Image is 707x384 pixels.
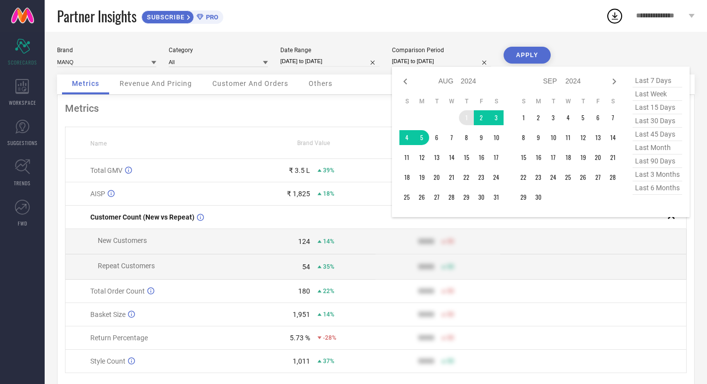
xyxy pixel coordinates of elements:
div: Brand [57,47,156,54]
div: Metrics [65,102,687,114]
span: Customer And Orders [212,79,288,87]
div: 9999 [418,287,434,295]
td: Mon Aug 12 2024 [414,150,429,165]
div: 9999 [418,237,434,245]
div: 54 [302,263,310,271]
td: Sat Aug 10 2024 [489,130,504,145]
th: Saturday [605,97,620,105]
td: Thu Aug 15 2024 [459,150,474,165]
th: Tuesday [546,97,561,105]
td: Thu Aug 22 2024 [459,170,474,185]
td: Mon Sep 16 2024 [531,150,546,165]
div: Date Range [280,47,380,54]
span: SUBSCRIBE [142,13,187,21]
input: Select date range [280,56,380,67]
td: Tue Aug 20 2024 [429,170,444,185]
span: last week [633,87,682,101]
td: Sun Aug 04 2024 [399,130,414,145]
div: 9999 [418,310,434,318]
span: SUGGESTIONS [7,139,38,147]
td: Mon Sep 30 2024 [531,190,546,205]
td: Fri Aug 02 2024 [474,110,489,125]
span: last 15 days [633,101,682,114]
td: Wed Aug 28 2024 [444,190,459,205]
div: 1,011 [293,357,310,365]
td: Wed Sep 18 2024 [561,150,576,165]
th: Wednesday [561,97,576,105]
td: Wed Sep 11 2024 [561,130,576,145]
td: Thu Sep 05 2024 [576,110,590,125]
th: Monday [531,97,546,105]
div: Category [169,47,268,54]
td: Mon Sep 23 2024 [531,170,546,185]
div: ₹ 3.5 L [289,166,310,174]
div: Open download list [606,7,624,25]
th: Tuesday [429,97,444,105]
td: Sun Sep 29 2024 [516,190,531,205]
td: Thu Sep 19 2024 [576,150,590,165]
span: -28% [323,334,336,341]
td: Sun Aug 25 2024 [399,190,414,205]
td: Fri Sep 20 2024 [590,150,605,165]
span: FWD [18,220,27,227]
td: Tue Sep 03 2024 [546,110,561,125]
td: Sat Aug 31 2024 [489,190,504,205]
div: 1,951 [293,310,310,318]
td: Sat Aug 17 2024 [489,150,504,165]
span: last 45 days [633,128,682,141]
div: 9999 [418,263,434,271]
span: 50 [447,288,454,295]
span: 14% [323,311,334,318]
span: Revenue And Pricing [120,79,192,87]
td: Thu Aug 01 2024 [459,110,474,125]
th: Friday [590,97,605,105]
span: SCORECARDS [8,59,37,66]
span: Metrics [72,79,99,87]
input: Select comparison period [392,56,491,67]
td: Fri Sep 27 2024 [590,170,605,185]
div: 124 [298,237,310,245]
td: Tue Sep 24 2024 [546,170,561,185]
td: Sat Sep 14 2024 [605,130,620,145]
span: 50 [447,358,454,365]
span: Customer Count (New vs Repeat) [90,213,194,221]
span: Total GMV [90,166,123,174]
span: 35% [323,263,334,270]
td: Sun Sep 15 2024 [516,150,531,165]
span: 50 [447,263,454,270]
td: Mon Sep 09 2024 [531,130,546,145]
td: Sun Aug 11 2024 [399,150,414,165]
td: Mon Sep 02 2024 [531,110,546,125]
span: Brand Value [297,140,330,147]
span: 18% [323,190,334,197]
td: Wed Sep 04 2024 [561,110,576,125]
span: Name [90,140,107,147]
span: 50 [447,238,454,245]
div: Next month [608,76,620,87]
span: 22% [323,288,334,295]
div: ₹ 1,825 [287,190,310,198]
td: Fri Sep 06 2024 [590,110,605,125]
span: WORKSPACE [9,99,36,106]
div: Previous month [399,76,411,87]
span: last month [633,141,682,154]
td: Tue Aug 27 2024 [429,190,444,205]
span: 39% [323,167,334,174]
th: Saturday [489,97,504,105]
span: 50 [447,334,454,341]
span: New Customers [98,236,147,244]
td: Mon Aug 19 2024 [414,170,429,185]
span: AISP [90,190,105,198]
span: 50 [447,311,454,318]
td: Tue Aug 13 2024 [429,150,444,165]
td: Thu Aug 08 2024 [459,130,474,145]
td: Wed Aug 21 2024 [444,170,459,185]
a: SUBSCRIBEPRO [141,8,223,24]
td: Wed Aug 14 2024 [444,150,459,165]
span: last 6 months [633,181,682,195]
span: Style Count [90,357,126,365]
div: 9999 [418,357,434,365]
td: Wed Sep 25 2024 [561,170,576,185]
span: last 30 days [633,114,682,128]
td: Sat Sep 07 2024 [605,110,620,125]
